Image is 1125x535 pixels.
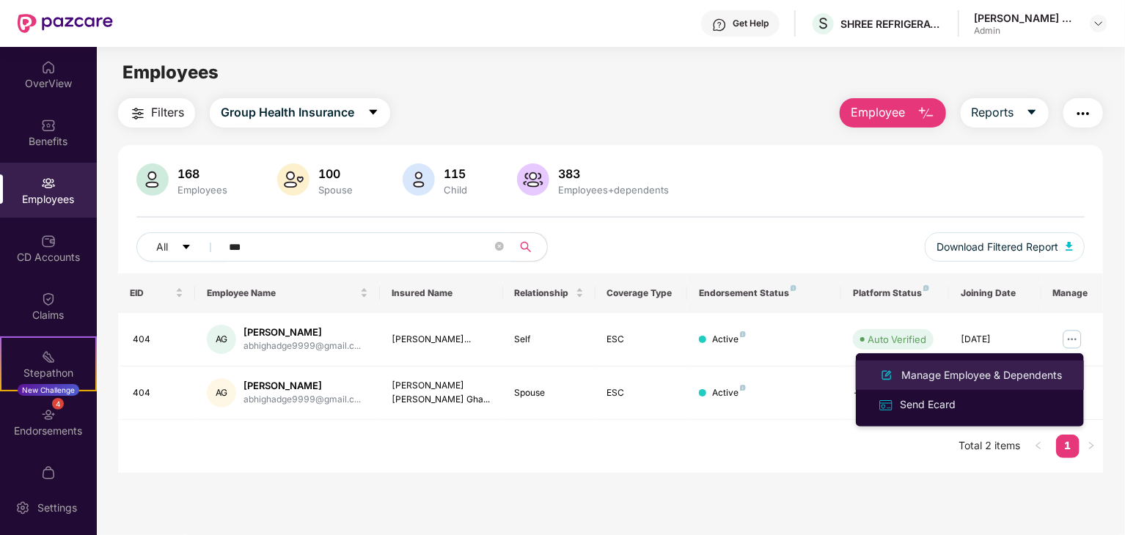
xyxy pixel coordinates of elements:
img: svg+xml;base64,PHN2ZyBpZD0iU2V0dGluZy0yMHgyMCIgeG1sbnM9Imh0dHA6Ly93d3cudzMub3JnLzIwMDAvc3ZnIiB3aW... [15,501,30,515]
th: Employee Name [195,273,380,313]
img: svg+xml;base64,PHN2ZyB4bWxucz0iaHR0cDovL3d3dy53My5vcmcvMjAwMC9zdmciIHdpZHRoPSIyMSIgaGVpZ2h0PSIyMC... [41,350,56,364]
li: Previous Page [1027,435,1050,458]
div: SHREE REFRIGERATIONS LIMITED [840,17,943,31]
img: svg+xml;base64,PHN2ZyBpZD0iTXlfT3JkZXJzIiBkYXRhLW5hbWU9Ik15IE9yZGVycyIgeG1sbnM9Imh0dHA6Ly93d3cudz... [41,465,56,480]
span: close-circle [495,242,504,251]
div: Employees+dependents [555,184,672,196]
div: 115 [441,166,470,181]
span: caret-down [1026,106,1038,119]
span: Filters [151,103,184,122]
img: New Pazcare Logo [18,14,113,33]
img: svg+xml;base64,PHN2ZyBpZD0iSGVscC0zMngzMiIgeG1sbnM9Imh0dHA6Ly93d3cudzMub3JnLzIwMDAvc3ZnIiB3aWR0aD... [712,18,727,32]
span: All [156,239,168,255]
div: [DATE] [961,333,1030,347]
div: Spouse [315,184,356,196]
a: 1 [1056,435,1080,457]
div: 168 [175,166,230,181]
img: svg+xml;base64,PHN2ZyB4bWxucz0iaHR0cDovL3d3dy53My5vcmcvMjAwMC9zdmciIHdpZHRoPSI4IiBoZWlnaHQ9IjgiIH... [740,385,746,391]
button: Download Filtered Report [925,232,1085,262]
div: AG [207,378,236,407]
img: svg+xml;base64,PHN2ZyBpZD0iQmVuZWZpdHMiIHhtbG5zPSJodHRwOi8vd3d3LnczLm9yZy8yMDAwL3N2ZyIgd2lkdGg9Ij... [41,118,56,133]
img: svg+xml;base64,PHN2ZyB4bWxucz0iaHR0cDovL3d3dy53My5vcmcvMjAwMC9zdmciIHdpZHRoPSI4IiBoZWlnaHQ9IjgiIH... [791,285,796,291]
div: Employees [175,184,230,196]
div: Auto Verified [868,332,926,347]
span: left [1034,441,1043,450]
span: Group Health Insurance [221,103,354,122]
div: Admin [974,25,1077,37]
div: Endorsement Status [699,287,829,299]
span: Employees [122,62,219,83]
img: svg+xml;base64,PHN2ZyB4bWxucz0iaHR0cDovL3d3dy53My5vcmcvMjAwMC9zdmciIHdpZHRoPSI4IiBoZWlnaHQ9IjgiIH... [923,285,929,291]
div: [PERSON_NAME] Kale [974,11,1077,25]
div: ESC [607,333,676,347]
button: Employee [840,98,946,128]
img: svg+xml;base64,PHN2ZyB4bWxucz0iaHR0cDovL3d3dy53My5vcmcvMjAwMC9zdmciIHdpZHRoPSIxNiIgaGVpZ2h0PSIxNi... [878,397,894,413]
span: close-circle [495,240,504,254]
span: caret-down [181,242,191,254]
li: 1 [1056,435,1080,458]
div: Settings [33,501,81,515]
div: Self [515,333,584,347]
span: Relationship [515,287,573,299]
div: Manage Employee & Dependents [898,367,1065,383]
button: Allcaret-down [136,232,226,262]
div: Active [712,386,746,400]
th: Coverage Type [596,273,688,313]
button: Reportscaret-down [961,98,1049,128]
div: [PERSON_NAME] [PERSON_NAME] Gha... [392,379,491,407]
div: 100 [315,166,356,181]
div: New Challenge [18,384,79,396]
img: svg+xml;base64,PHN2ZyBpZD0iQ2xhaW0iIHhtbG5zPSJodHRwOi8vd3d3LnczLm9yZy8yMDAwL3N2ZyIgd2lkdGg9IjIwIi... [41,292,56,306]
th: Manage [1041,273,1103,313]
span: S [818,15,828,32]
img: svg+xml;base64,PHN2ZyB4bWxucz0iaHR0cDovL3d3dy53My5vcmcvMjAwMC9zdmciIHhtbG5zOnhsaW5rPSJodHRwOi8vd3... [136,163,169,196]
th: Relationship [503,273,596,313]
img: svg+xml;base64,PHN2ZyBpZD0iRW1wbG95ZWVzIiB4bWxucz0iaHR0cDovL3d3dy53My5vcmcvMjAwMC9zdmciIHdpZHRoPS... [41,176,56,191]
li: Next Page [1080,435,1103,458]
img: svg+xml;base64,PHN2ZyBpZD0iQ0RfQWNjb3VudHMiIGRhdGEtbmFtZT0iQ0QgQWNjb3VudHMiIHhtbG5zPSJodHRwOi8vd3... [41,234,56,248]
th: Joining Date [949,273,1041,313]
span: Employee Name [207,287,357,299]
div: [PERSON_NAME] [243,325,361,339]
img: svg+xml;base64,PHN2ZyB4bWxucz0iaHR0cDovL3d3dy53My5vcmcvMjAwMC9zdmciIHhtbG5zOnhsaW5rPSJodHRwOi8vd3... [403,163,435,196]
img: svg+xml;base64,PHN2ZyB4bWxucz0iaHR0cDovL3d3dy53My5vcmcvMjAwMC9zdmciIHhtbG5zOnhsaW5rPSJodHRwOi8vd3... [878,366,895,384]
div: 383 [555,166,672,181]
div: Stepathon [1,366,95,380]
img: svg+xml;base64,PHN2ZyB4bWxucz0iaHR0cDovL3d3dy53My5vcmcvMjAwMC9zdmciIHhtbG5zOnhsaW5rPSJodHRwOi8vd3... [917,105,935,122]
li: Total 2 items [959,435,1021,458]
img: svg+xml;base64,PHN2ZyBpZD0iRHJvcGRvd24tMzJ4MzIiIHhtbG5zPSJodHRwOi8vd3d3LnczLm9yZy8yMDAwL3N2ZyIgd2... [1093,18,1104,29]
div: abhighadge9999@gmail.c... [243,339,361,353]
span: Employee [851,103,906,122]
td: - [841,366,949,420]
button: search [511,232,548,262]
img: svg+xml;base64,PHN2ZyB4bWxucz0iaHR0cDovL3d3dy53My5vcmcvMjAwMC9zdmciIHhtbG5zOnhsaW5rPSJodHRwOi8vd3... [517,163,549,196]
div: AG [207,325,236,354]
div: Get Help [733,18,769,29]
div: Child [441,184,470,196]
div: Active [712,333,746,347]
button: Filters [118,98,195,128]
div: [PERSON_NAME] [243,379,361,393]
span: caret-down [367,106,379,119]
img: svg+xml;base64,PHN2ZyBpZD0iRW5kb3JzZW1lbnRzIiB4bWxucz0iaHR0cDovL3d3dy53My5vcmcvMjAwMC9zdmciIHdpZH... [41,407,56,422]
img: svg+xml;base64,PHN2ZyB4bWxucz0iaHR0cDovL3d3dy53My5vcmcvMjAwMC9zdmciIHhtbG5zOnhsaW5rPSJodHRwOi8vd3... [1066,242,1073,251]
span: Download Filtered Report [937,239,1058,255]
div: ESC [607,386,676,400]
span: EID [130,287,172,299]
img: svg+xml;base64,PHN2ZyB4bWxucz0iaHR0cDovL3d3dy53My5vcmcvMjAwMC9zdmciIHdpZHRoPSIyNCIgaGVpZ2h0PSIyNC... [129,105,147,122]
button: left [1027,435,1050,458]
div: 404 [133,386,183,400]
div: abhighadge9999@gmail.c... [243,393,361,407]
div: [PERSON_NAME]... [392,333,491,347]
img: svg+xml;base64,PHN2ZyB4bWxucz0iaHR0cDovL3d3dy53My5vcmcvMjAwMC9zdmciIHdpZHRoPSI4IiBoZWlnaHQ9IjgiIH... [740,331,746,337]
div: 4 [52,398,64,410]
div: 404 [133,333,183,347]
img: svg+xml;base64,PHN2ZyB4bWxucz0iaHR0cDovL3d3dy53My5vcmcvMjAwMC9zdmciIHhtbG5zOnhsaW5rPSJodHRwOi8vd3... [277,163,309,196]
th: EID [118,273,195,313]
img: svg+xml;base64,PHN2ZyB4bWxucz0iaHR0cDovL3d3dy53My5vcmcvMjAwMC9zdmciIHdpZHRoPSIyNCIgaGVpZ2h0PSIyNC... [1074,105,1092,122]
img: svg+xml;base64,PHN2ZyBpZD0iSG9tZSIgeG1sbnM9Imh0dHA6Ly93d3cudzMub3JnLzIwMDAvc3ZnIiB3aWR0aD0iMjAiIG... [41,60,56,75]
button: Group Health Insurancecaret-down [210,98,390,128]
div: Spouse [515,386,584,400]
span: search [511,241,540,253]
button: right [1080,435,1103,458]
